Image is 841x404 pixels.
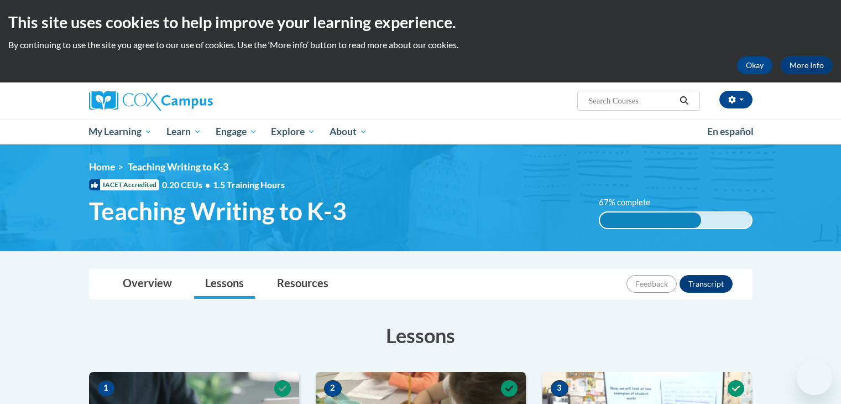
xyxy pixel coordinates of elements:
img: Cox Campus [89,91,213,111]
a: Home [89,161,115,173]
button: Search [676,94,692,107]
button: Feedback [626,275,677,293]
label: 67% complete [599,196,662,209]
h2: This site uses cookies to help improve your learning experience. [8,11,833,33]
div: Main menu [72,119,769,144]
a: En español [700,120,761,143]
span: 2 [324,380,342,397]
a: Resources [266,270,339,299]
span: 0.20 CEUs [162,179,213,191]
span: IACET Accredited [89,179,159,190]
a: Cox Campus [89,91,299,111]
span: Explore [271,125,315,138]
span: Engage [216,125,257,138]
span: En español [707,126,754,137]
a: Learn [159,119,208,144]
a: More Info [781,56,833,74]
span: My Learning [88,125,152,138]
button: Transcript [680,275,733,293]
input: Search Courses [587,94,676,107]
span: 1.5 Training Hours [213,179,285,190]
span: 1 [97,380,115,397]
div: 67% complete [600,213,701,228]
a: Explore [264,119,322,144]
span: • [205,179,210,190]
button: Okay [737,56,772,74]
span: 3 [551,380,568,397]
h3: Lessons [89,322,753,349]
a: Engage [208,119,264,144]
a: Overview [112,270,183,299]
span: Teaching Writing to K-3 [89,196,347,226]
span: About [330,125,367,138]
span: Teaching Writing to K-3 [128,161,228,173]
a: About [322,119,374,144]
button: Account Settings [719,91,753,108]
p: By continuing to use the site you agree to our use of cookies. Use the ‘More info’ button to read... [8,39,833,51]
span: Learn [166,125,201,138]
a: Lessons [194,270,255,299]
iframe: Button to launch messaging window [797,360,832,395]
a: My Learning [82,119,160,144]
